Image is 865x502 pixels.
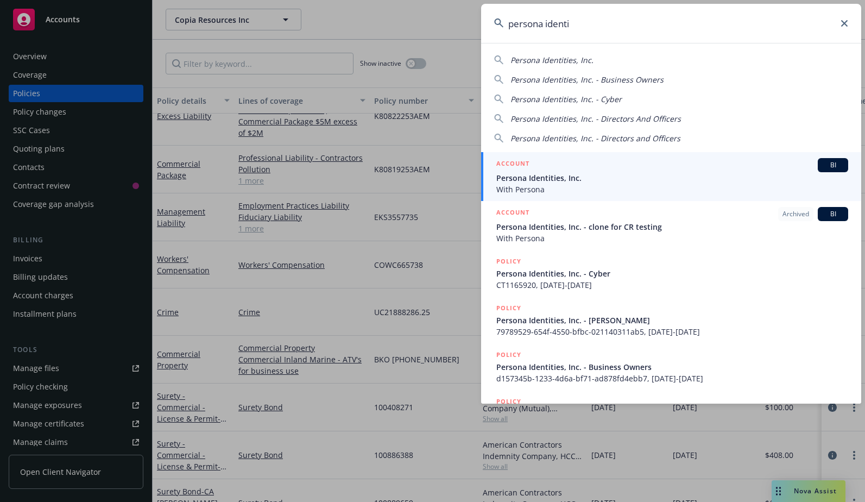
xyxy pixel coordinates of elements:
[510,55,593,65] span: Persona Identities, Inc.
[496,326,848,337] span: 79789529-654f-4550-bfbc-021140311ab5, [DATE]-[DATE]
[496,303,521,313] h5: POLICY
[496,349,521,360] h5: POLICY
[481,250,861,297] a: POLICYPersona Identities, Inc. - CyberCT1165920, [DATE]-[DATE]
[481,390,861,437] a: POLICY
[496,373,848,384] span: d157345b-1233-4d6a-bf71-ad878fd4ebb7, [DATE]-[DATE]
[510,74,664,85] span: Persona Identities, Inc. - Business Owners
[496,396,521,407] h5: POLICY
[496,172,848,184] span: Persona Identities, Inc.
[822,160,844,170] span: BI
[481,152,861,201] a: ACCOUNTBIPersona Identities, Inc.With Persona
[496,233,848,244] span: With Persona
[510,133,680,143] span: Persona Identities, Inc. - Directors and Officers
[481,343,861,390] a: POLICYPersona Identities, Inc. - Business Ownersd157345b-1233-4d6a-bf71-ad878fd4ebb7, [DATE]-[DATE]
[496,279,848,291] span: CT1165920, [DATE]-[DATE]
[496,184,848,195] span: With Persona
[496,158,529,171] h5: ACCOUNT
[496,256,521,267] h5: POLICY
[496,315,848,326] span: Persona Identities, Inc. - [PERSON_NAME]
[822,209,844,219] span: BI
[481,4,861,43] input: Search...
[496,207,529,220] h5: ACCOUNT
[496,361,848,373] span: Persona Identities, Inc. - Business Owners
[510,94,622,104] span: Persona Identities, Inc. - Cyber
[496,221,848,233] span: Persona Identities, Inc. - clone for CR testing
[510,114,681,124] span: Persona Identities, Inc. - Directors And Officers
[481,297,861,343] a: POLICYPersona Identities, Inc. - [PERSON_NAME]79789529-654f-4550-bfbc-021140311ab5, [DATE]-[DATE]
[496,268,848,279] span: Persona Identities, Inc. - Cyber
[481,201,861,250] a: ACCOUNTArchivedBIPersona Identities, Inc. - clone for CR testingWith Persona
[782,209,809,219] span: Archived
